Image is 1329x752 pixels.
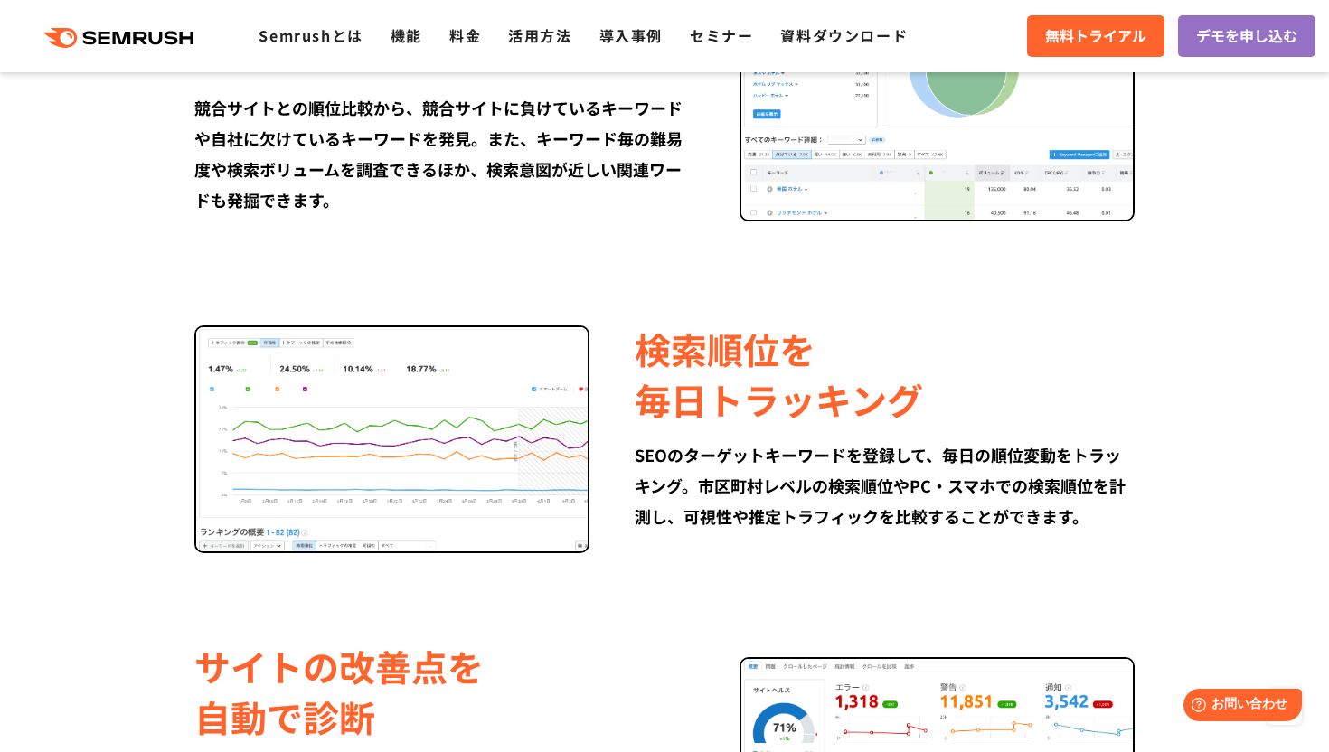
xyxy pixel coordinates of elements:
[1168,681,1309,732] iframe: Help widget launcher
[690,24,753,46] a: セミナー
[1027,15,1164,57] a: 無料トライアル
[194,641,694,742] div: サイトの改善点を 自動で診断
[194,92,694,215] div: 競合サイトとの順位比較から、競合サイトに負けているキーワードや自社に欠けているキーワードを発見。また、キーワード毎の難易度や検索ボリュームを調査できるほか、検索意図が近しい関連ワードも発掘できます。
[1178,15,1315,57] a: デモを申し込む
[635,439,1135,531] div: SEOのターゲットキーワードを登録して、毎日の順位変動をトラッキング。市区町村レベルの検索順位やPC・スマホでの検索順位を計測し、可視性や推定トラフィックを比較することができます。
[259,24,363,46] a: Semrushとは
[449,24,481,46] a: 料金
[780,24,908,46] a: 資料ダウンロード
[508,24,571,46] a: 活用方法
[635,324,1135,425] div: 検索順位を 毎日トラッキング
[1045,24,1146,48] span: 無料トライアル
[1196,24,1297,48] span: デモを申し込む
[599,24,663,46] a: 導入事例
[391,24,422,46] a: 機能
